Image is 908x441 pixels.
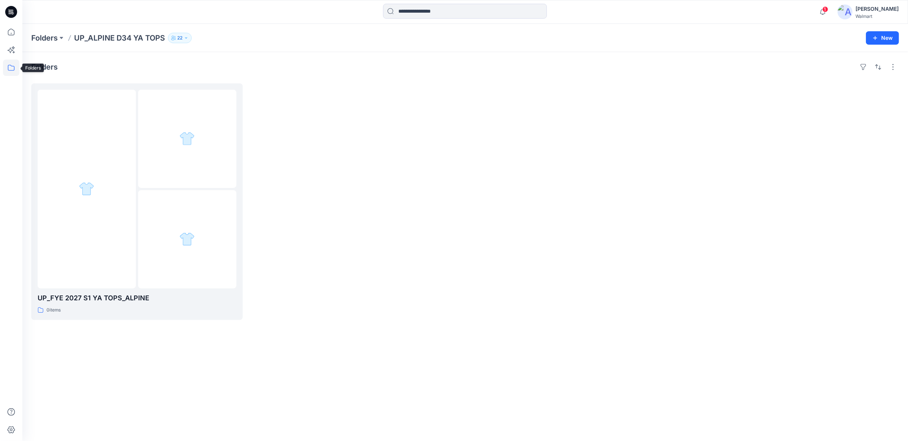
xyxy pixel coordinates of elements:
a: folder 1folder 2folder 3UP_FYE 2027 S1 YA TOPS_ALPINE0items [31,83,243,320]
div: [PERSON_NAME] [856,4,899,13]
img: avatar [838,4,853,19]
a: Folders [31,33,58,43]
div: Walmart [856,13,899,19]
p: UP_ALPINE D34 YA TOPS [74,33,165,43]
span: 1 [822,6,828,12]
button: New [866,31,899,45]
button: 22 [168,33,192,43]
img: folder 2 [179,131,195,146]
p: UP_FYE 2027 S1 YA TOPS_ALPINE [38,293,236,303]
img: folder 1 [79,181,94,196]
h4: Folders [31,63,58,71]
p: 22 [177,34,182,42]
p: 0 items [47,306,61,314]
img: folder 3 [179,231,195,247]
